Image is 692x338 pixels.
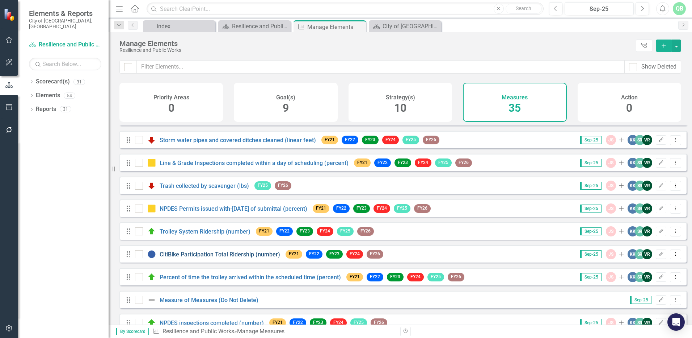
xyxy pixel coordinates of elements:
a: NPDES inspections completed (number) [160,320,264,326]
span: FY25 [254,181,271,190]
span: FY26 [367,250,383,258]
div: JS [606,203,616,214]
a: City of [GEOGRAPHIC_DATA] [371,22,439,31]
input: Search Below... [29,58,101,70]
span: 10 [394,102,406,114]
span: FY22 [276,227,293,235]
span: FY24 [415,158,431,167]
a: Scorecard(s) [36,78,70,86]
div: JS [606,135,616,145]
div: KK [628,272,638,282]
div: VR [642,181,652,191]
span: Sep-25 [630,296,651,304]
span: FY23 [387,273,404,281]
div: KK [628,249,638,259]
span: FY22 [367,273,383,281]
span: By Scorecard [116,328,149,335]
span: FY23 [353,204,370,213]
a: NPDES Permits issued with-[DATE] of submittal (percent) [160,205,307,212]
a: Storm water pipes and covered ditches cleaned (linear feet) [160,137,316,144]
span: FY26 [448,273,464,281]
span: FY22 [306,250,322,258]
span: FY24 [317,227,333,235]
span: FY22 [333,204,350,213]
div: SR [635,181,645,191]
img: On Target [147,318,156,327]
span: Sep-25 [580,250,602,258]
span: FY21 [256,227,273,235]
div: Manage Elements [307,22,364,32]
span: FY25 [402,136,419,144]
h4: Priority Areas [153,94,189,101]
button: Sep-25 [565,2,634,15]
a: Elements [36,91,60,100]
a: Trash collected by scavenger (lbs) [160,182,249,189]
span: Sep-25 [580,159,602,167]
div: SR [635,203,645,214]
h4: Goal(s) [276,94,295,101]
div: Resilience and Public Works [119,48,632,53]
span: FY25 [427,273,444,281]
div: KK [628,135,638,145]
div: JS [606,226,616,236]
span: Sep-25 [580,205,602,213]
img: Below Plan [147,136,156,144]
a: Measure of Measures (Do Not Delete) [160,297,258,304]
div: SR [635,272,645,282]
div: Manage Elements [119,40,632,48]
span: FY23 [296,227,313,235]
span: FY21 [269,318,286,327]
img: Below Plan [147,181,156,190]
span: FY23 [394,158,411,167]
a: Resilience and Public Works [220,22,289,31]
img: On Target [147,227,156,236]
a: Trolley System Ridership (number) [160,228,250,235]
span: FY21 [286,250,302,258]
img: On Target [147,273,156,281]
div: SR [635,318,645,328]
a: Resilience and Public Works [29,41,101,49]
div: KK [628,181,638,191]
span: FY26 [455,158,472,167]
span: FY25 [350,318,367,327]
div: KK [628,318,638,328]
h4: Action [621,94,638,101]
div: » Manage Measures [152,327,395,336]
a: CitiBike Participation Total Ridership (number) [160,251,280,258]
div: SR [635,249,645,259]
div: index [157,22,214,31]
div: 54 [64,92,75,99]
span: FY26 [275,181,291,190]
a: Reports [36,105,56,114]
span: FY26 [371,318,387,327]
input: Search ClearPoint... [147,3,544,15]
button: Search [506,4,542,14]
div: VR [642,226,652,236]
div: JS [606,158,616,168]
img: No Information [147,250,156,259]
div: VR [642,249,652,259]
a: Line & Grade Inspections completed within a day of scheduling (percent) [160,160,349,166]
img: ClearPoint Strategy [4,8,16,21]
div: 31 [60,106,71,112]
span: FY23 [310,318,326,327]
span: FY26 [357,227,374,235]
span: Sep-25 [580,182,602,190]
span: Sep-25 [580,319,602,327]
span: FY22 [374,158,391,167]
button: QB [673,2,686,15]
div: Resilience and Public Works [232,22,289,31]
h4: Measures [502,94,528,101]
span: 0 [168,102,174,114]
div: SR [635,158,645,168]
span: FY24 [382,136,399,144]
div: VR [642,272,652,282]
span: FY24 [407,273,424,281]
span: FY21 [354,158,371,167]
span: 0 [626,102,632,114]
span: FY23 [362,136,379,144]
span: FY24 [346,250,363,258]
small: City of [GEOGRAPHIC_DATA], [GEOGRAPHIC_DATA] [29,18,101,30]
div: Open Intercom Messenger [667,313,685,331]
span: FY21 [313,204,329,213]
